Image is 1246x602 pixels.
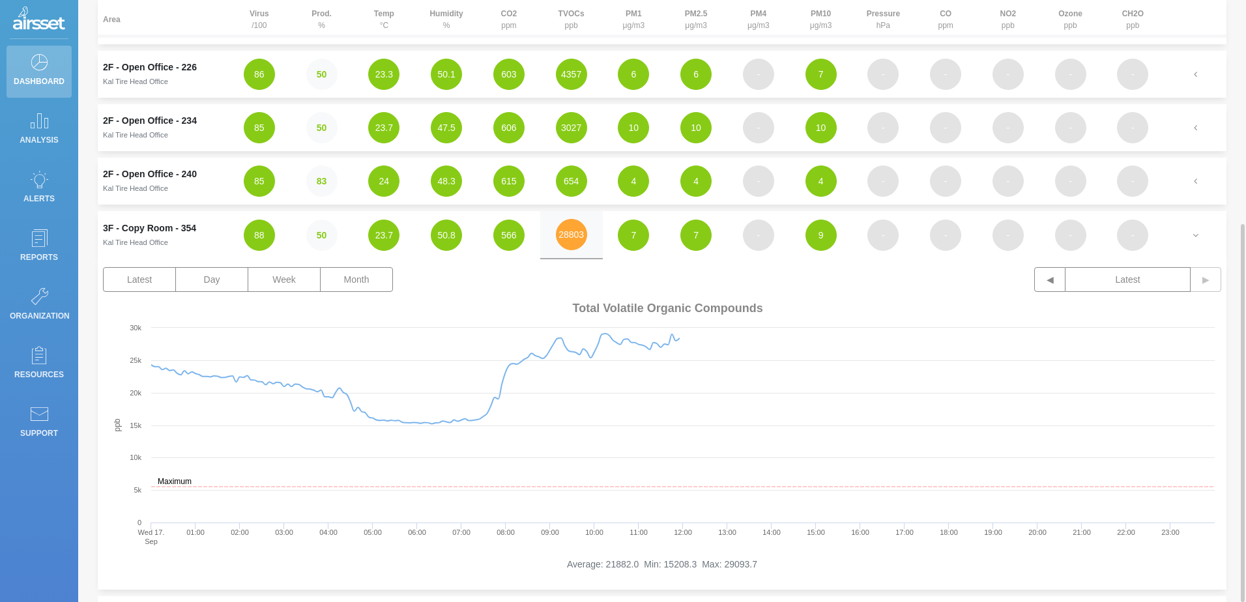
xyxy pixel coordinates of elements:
button: - [930,59,961,90]
li: Average: 21882.0 [567,558,639,571]
text: 25k [130,356,141,364]
button: 10 [805,112,837,143]
strong: PM2.5 [685,9,708,18]
button: Latest [103,267,176,292]
strong: 50 [317,122,327,133]
button: Day [175,267,248,292]
a: Dashboard [7,46,72,98]
text: 10:00 [585,528,603,536]
button: 4 [618,165,649,197]
text: 0 [138,519,141,526]
button: 7 [805,59,837,90]
text: 12:00 [674,528,692,536]
button: 23.7 [368,112,399,143]
strong: CH2O [1122,9,1144,18]
button: - [992,112,1024,143]
button: 48.3 [431,165,462,197]
button: - [867,165,899,197]
button: 615 [493,165,525,197]
button: 10 [680,112,712,143]
button: - [1055,112,1086,143]
button: - [1117,59,1148,90]
strong: 50 [317,230,327,240]
strong: NO2 [1000,9,1017,18]
button: 10 [618,112,649,143]
button: - [867,220,899,251]
strong: PM1 [626,9,642,18]
button: 7 [680,220,712,251]
a: Analysis [7,104,72,156]
img: Logo [13,7,65,33]
text: 04:00 [319,528,338,536]
text: 10k [130,453,141,461]
text: 15k [130,422,141,429]
button: 6 [680,59,712,90]
button: - [1117,165,1148,197]
button: ◀ [1034,267,1065,292]
text: 01:00 [186,528,205,536]
button: 4 [680,165,712,197]
button: 50.8 [431,220,462,251]
button: - [1117,220,1148,251]
button: 50.1 [431,59,462,90]
button: - [743,112,774,143]
button: 3027 [556,112,587,143]
a: Reports [7,222,72,274]
text: 15:00 [807,528,825,536]
text: 22:00 [1117,528,1135,536]
p: Reports [10,248,68,267]
button: - [867,59,899,90]
button: 88 [244,220,275,251]
text: 03:00 [275,528,293,536]
button: 24 [368,165,399,197]
button: 23.7 [368,220,399,251]
strong: CO [940,9,951,18]
button: 86 [244,59,275,90]
li: Max: 29093.7 [702,558,757,571]
text: ppb [113,418,122,431]
button: 23.3 [368,59,399,90]
button: - [1055,220,1086,251]
strong: 50 [317,69,327,79]
text: 08:00 [497,528,515,536]
strong: PM4 [751,9,767,18]
strong: Ozone [1058,9,1082,18]
strong: Pressure [867,9,900,18]
button: 83 [306,165,338,197]
button: - [930,165,961,197]
button: 566 [493,220,525,251]
button: - [1055,59,1086,90]
button: - [1055,165,1086,197]
p: Alerts [10,189,68,208]
button: 4 [805,165,837,197]
p: Analysis [10,130,68,150]
button: 606 [493,112,525,143]
text: 19:00 [984,528,1002,536]
text: 05:00 [364,528,382,536]
button: 50 [306,220,338,251]
button: 50 [306,112,338,143]
button: - [1117,112,1148,143]
text: 23:00 [1161,528,1180,536]
button: - [867,112,899,143]
button: 6 [618,59,649,90]
text: 07:00 [452,528,471,536]
text: 16:00 [851,528,869,536]
strong: CO2 [501,9,517,18]
p: Dashboard [10,72,68,91]
button: 654 [556,165,587,197]
a: Resources [7,339,72,391]
button: - [992,59,1024,90]
td: 2F - Open Office - 240Kal Tire Head Office [98,158,228,205]
text: 02:00 [231,528,249,536]
text: 13:00 [718,528,736,536]
button: Month [320,267,393,292]
strong: 83 [317,176,327,186]
p: Organization [10,306,68,326]
button: 85 [244,112,275,143]
button: 9 [805,220,837,251]
text: 09:00 [541,528,559,536]
text: 06:00 [408,528,426,536]
button: 50 [306,59,338,90]
button: 7 [618,220,649,251]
